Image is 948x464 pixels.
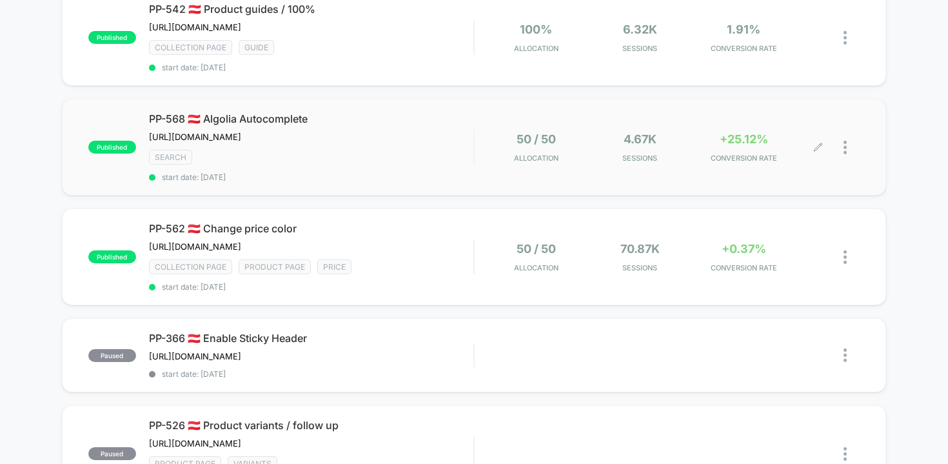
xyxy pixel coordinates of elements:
[88,31,136,44] span: published
[149,351,241,361] span: [URL][DOMAIN_NAME]
[620,242,660,256] span: 70.87k
[844,31,847,45] img: close
[239,40,274,55] span: GUIDE
[591,263,689,272] span: Sessions
[844,250,847,264] img: close
[149,172,474,182] span: start date: [DATE]
[623,23,657,36] span: 6.32k
[844,141,847,154] img: close
[88,447,136,460] span: paused
[514,44,558,53] span: Allocation
[149,40,232,55] span: COLLECTION PAGE
[517,242,556,256] span: 50 / 50
[844,348,847,362] img: close
[149,332,474,345] span: PP-366 🇦🇹 Enable Sticky Header
[624,132,657,146] span: 4.67k
[149,259,232,274] span: COLLECTION PAGE
[520,23,552,36] span: 100%
[149,369,474,379] span: start date: [DATE]
[239,259,311,274] span: product page
[514,263,558,272] span: Allocation
[149,150,192,165] span: SEARCH
[149,132,241,142] span: [URL][DOMAIN_NAME]
[514,154,558,163] span: Allocation
[695,154,793,163] span: CONVERSION RATE
[88,141,136,154] span: published
[149,241,241,252] span: [URL][DOMAIN_NAME]
[722,242,766,256] span: +0.37%
[695,263,793,272] span: CONVERSION RATE
[591,154,689,163] span: Sessions
[720,132,768,146] span: +25.12%
[88,250,136,263] span: published
[695,44,793,53] span: CONVERSION RATE
[149,112,474,125] span: PP-568 🇦🇹 Algolia Autocomplete
[149,438,241,449] span: [URL][DOMAIN_NAME]
[727,23,760,36] span: 1.91%
[149,3,474,15] span: PP-542 🇦🇹 Product guides / 100%
[88,349,136,362] span: paused
[517,132,556,146] span: 50 / 50
[149,282,474,292] span: start date: [DATE]
[149,22,241,32] span: [URL][DOMAIN_NAME]
[317,259,351,274] span: PRICE
[149,63,474,72] span: start date: [DATE]
[149,419,474,432] span: PP-526 🇦🇹 Product variants / follow up
[591,44,689,53] span: Sessions
[844,447,847,461] img: close
[149,222,474,235] span: PP-562 🇦🇹 Change price color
